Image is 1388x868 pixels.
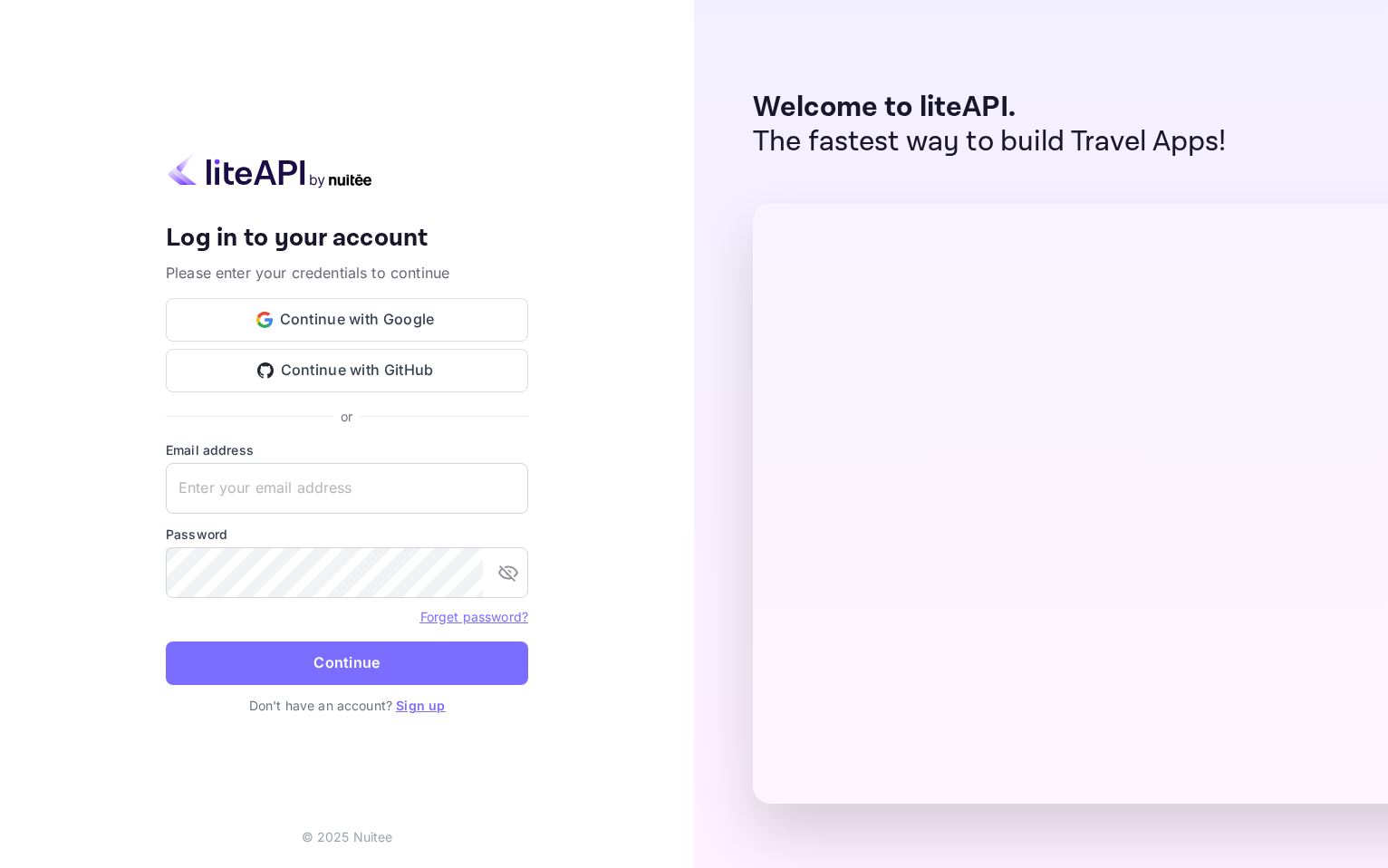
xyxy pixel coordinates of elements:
[753,91,1227,125] p: Welcome to liteAPI.
[166,262,528,284] p: Please enter your credentials to continue
[396,698,445,713] a: Sign up
[166,298,528,342] button: Continue with Google
[166,440,528,459] label: Email address
[420,607,528,625] a: Forget password?
[753,125,1227,159] p: The fastest way to build Travel Apps!
[166,463,528,514] input: Enter your email address
[166,525,528,544] label: Password
[166,153,374,188] img: liteapi
[166,641,528,685] button: Continue
[166,223,528,255] h4: Log in to your account
[302,827,393,846] p: © 2025 Nuitee
[166,349,528,392] button: Continue with GitHub
[490,555,526,591] button: toggle password visibility
[341,407,352,426] p: or
[166,696,528,715] p: Don't have an account?
[420,609,528,624] a: Forget password?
